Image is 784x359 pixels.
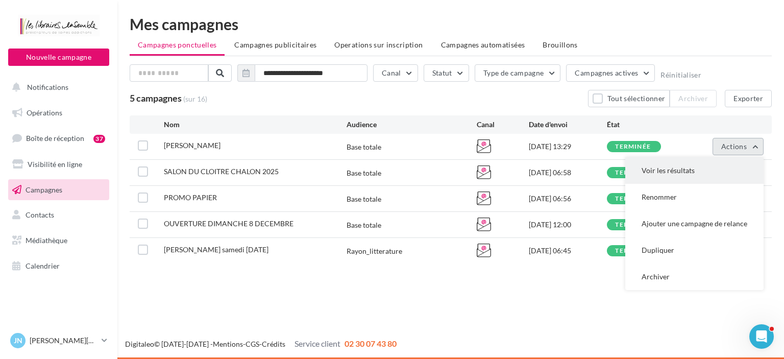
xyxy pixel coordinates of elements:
[164,119,347,130] div: Nom
[164,193,217,202] span: PROMO PAPIER
[8,331,109,350] a: JN [PERSON_NAME][DATE]
[6,127,111,149] a: Boîte de réception37
[625,237,764,264] button: Dupliquer
[529,167,607,178] div: [DATE] 06:58
[26,236,67,245] span: Médiathèque
[27,83,68,91] span: Notifications
[246,340,259,348] a: CGS
[26,261,60,270] span: Calendrier
[6,204,111,226] a: Contacts
[713,138,764,155] button: Actions
[93,135,105,143] div: 37
[26,210,54,219] span: Contacts
[529,220,607,230] div: [DATE] 12:00
[164,167,279,176] span: SALON DU CLOITRE CHALON 2025
[615,170,651,176] div: terminée
[27,108,62,117] span: Opérations
[347,246,402,256] div: Rayon_litterature
[670,90,717,107] button: Archiver
[347,220,381,230] div: Base totale
[625,184,764,210] button: Renommer
[615,222,651,228] div: terminée
[6,154,111,175] a: Visibilité en ligne
[334,40,423,49] span: Operations sur inscription
[625,157,764,184] button: Voir les résultats
[347,194,381,204] div: Base totale
[588,90,670,107] button: Tout sélectionner
[295,339,340,348] span: Service client
[130,92,182,104] span: 5 campagnes
[6,230,111,251] a: Médiathèque
[6,179,111,201] a: Campagnes
[625,264,764,290] button: Archiver
[441,40,525,49] span: Campagnes automatisées
[8,49,109,66] button: Nouvelle campagne
[529,141,607,152] div: [DATE] 13:29
[213,340,243,348] a: Mentions
[345,339,397,348] span: 02 30 07 43 80
[529,246,607,256] div: [DATE] 06:45
[347,142,381,152] div: Base totale
[347,168,381,178] div: Base totale
[615,248,651,254] div: terminée
[749,324,774,349] iframe: Intercom live chat
[424,64,469,82] button: Statut
[543,40,578,49] span: Brouillons
[625,210,764,237] button: Ajouter une campagne de relance
[477,119,529,130] div: Canal
[6,255,111,277] a: Calendrier
[234,40,316,49] span: Campagnes publicitaires
[6,77,107,98] button: Notifications
[164,141,220,150] span: RENAUD MEYER
[30,336,97,346] p: [PERSON_NAME][DATE]
[347,119,477,130] div: Audience
[164,219,293,228] span: OUVERTURE DIMANCHE 8 DECEMBRE
[721,142,747,151] span: Actions
[26,134,84,142] span: Boîte de réception
[607,119,685,130] div: État
[164,245,268,254] span: Sandrine COLLETTE samedi 19/10/2024
[615,143,651,150] div: terminée
[575,68,638,77] span: Campagnes actives
[660,71,701,79] button: Réinitialiser
[6,102,111,124] a: Opérations
[125,340,154,348] a: Digitaleo
[28,160,82,169] span: Visibilité en ligne
[615,196,651,202] div: terminée
[529,119,607,130] div: Date d'envoi
[373,64,418,82] button: Canal
[14,336,22,346] span: JN
[529,194,607,204] div: [DATE] 06:56
[475,64,561,82] button: Type de campagne
[130,16,772,32] div: Mes campagnes
[725,90,772,107] button: Exporter
[566,64,655,82] button: Campagnes actives
[183,94,207,104] span: (sur 16)
[262,340,285,348] a: Crédits
[125,340,397,348] span: © [DATE]-[DATE] - - -
[26,185,62,194] span: Campagnes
